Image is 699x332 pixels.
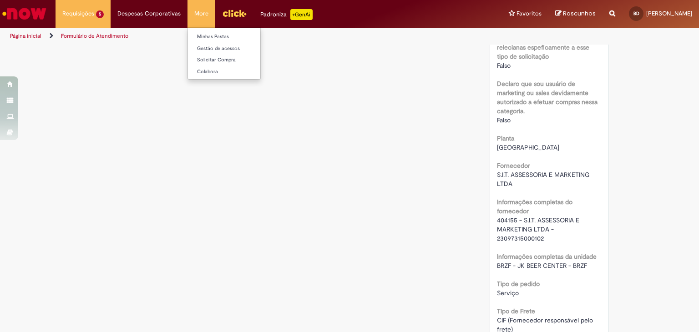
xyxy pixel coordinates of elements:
a: Minhas Pastas [188,32,288,42]
img: ServiceNow [1,5,48,23]
span: Despesas Corporativas [117,9,181,18]
a: Gestão de acessos [188,44,288,54]
span: [GEOGRAPHIC_DATA] [497,143,559,151]
b: Informações completas do fornecedor [497,198,572,215]
p: +GenAi [290,9,313,20]
span: More [194,9,208,18]
span: Serviço [497,289,519,297]
a: Rascunhos [555,10,596,18]
img: click_logo_yellow_360x200.png [222,6,247,20]
a: Formulário de Atendimento [61,32,128,40]
b: Declaro que sou usuário de marketing ou sales devidamente autorizado a efetuar compras nessa cate... [497,80,598,115]
ul: More [187,27,261,80]
a: Solicitar Compra [188,55,288,65]
b: Informações completas da unidade [497,252,597,261]
b: Tipo de Frete [497,307,535,315]
a: Colabora [188,67,288,77]
span: Falso [497,61,511,70]
span: 404155 - S.I.T. ASSESSORIA E MARKETING LTDA - 23097315000102 [497,216,581,242]
b: Fornecedor [497,161,530,170]
b: Declaro que sou usuário de Jurídico/Legal devidamente autorizado para efeturar compras relecianas... [497,16,590,60]
span: 5 [96,10,104,18]
span: Falso [497,116,511,124]
b: Planta [497,134,514,142]
span: BRZF - JK BEER CENTER - BRZF [497,262,587,270]
span: Favoritos [517,9,542,18]
ul: Trilhas de página [7,28,459,45]
b: Tipo de pedido [497,280,540,288]
span: S.I.T. ASSESSORIA E MARKETING LTDA [497,171,591,188]
span: Rascunhos [563,9,596,18]
a: Página inicial [10,32,41,40]
div: Padroniza [260,9,313,20]
span: Requisições [62,9,94,18]
span: BD [633,10,639,16]
span: [PERSON_NAME] [646,10,692,17]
